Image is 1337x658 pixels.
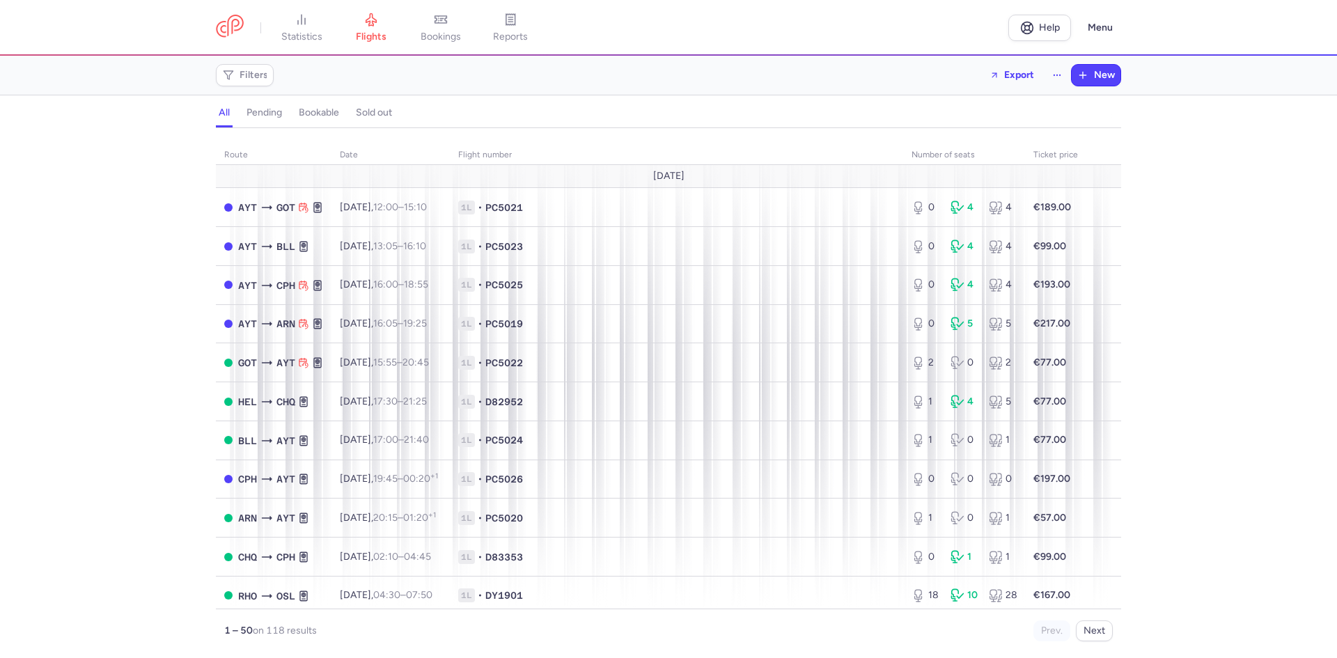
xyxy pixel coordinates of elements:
[267,13,336,43] a: statistics
[485,240,523,253] span: PC5023
[458,356,475,370] span: 1L
[1033,473,1070,485] strong: €197.00
[373,589,400,601] time: 04:30
[340,473,438,485] span: [DATE],
[1033,512,1066,524] strong: €57.00
[912,356,939,370] div: 2
[485,317,523,331] span: PC5019
[238,471,257,487] span: Kastrup, Copenhagen, Denmark
[458,511,475,525] span: 1L
[1025,145,1086,166] th: Ticket price
[340,551,431,563] span: [DATE],
[224,281,233,289] span: CLOSED
[276,394,295,409] span: Souda, Chaniá, Greece
[373,201,398,213] time: 12:00
[373,357,397,368] time: 15:55
[478,472,483,486] span: •
[340,357,429,368] span: [DATE],
[276,549,295,565] span: Kastrup, Copenhagen, Denmark
[912,433,939,447] div: 1
[373,512,436,524] span: –
[238,278,257,293] span: AYT
[373,240,426,252] span: –
[912,395,939,409] div: 1
[476,13,545,43] a: reports
[1004,70,1034,80] span: Export
[478,433,483,447] span: •
[240,70,268,81] span: Filters
[478,550,483,564] span: •
[373,473,438,485] span: –
[458,395,475,409] span: 1L
[989,201,1017,214] div: 4
[951,356,978,370] div: 0
[373,318,427,329] span: –
[403,318,427,329] time: 19:25
[458,278,475,292] span: 1L
[340,589,432,601] span: [DATE],
[458,433,475,447] span: 1L
[951,588,978,602] div: 10
[478,588,483,602] span: •
[1076,620,1113,641] button: Next
[951,201,978,214] div: 4
[430,471,438,480] sup: +1
[404,551,431,563] time: 04:45
[989,317,1017,331] div: 5
[485,356,523,370] span: PC5022
[340,240,426,252] span: [DATE],
[373,279,398,290] time: 16:00
[989,433,1017,447] div: 1
[951,278,978,292] div: 4
[281,31,322,43] span: statistics
[458,317,475,331] span: 1L
[485,472,523,486] span: PC5026
[340,512,436,524] span: [DATE],
[951,511,978,525] div: 0
[458,550,475,564] span: 1L
[373,551,431,563] span: –
[238,510,257,526] span: Arlanda, Stockholm Arlanda, Sweden
[373,434,429,446] span: –
[238,549,257,565] span: Souda, Chaniá, Greece
[219,107,230,119] h4: all
[404,201,427,213] time: 15:10
[421,31,461,43] span: bookings
[276,433,295,448] span: Antalya, Antalya, Turkey
[989,356,1017,370] div: 2
[356,31,386,43] span: flights
[989,511,1017,525] div: 1
[1033,279,1070,290] strong: €193.00
[989,395,1017,409] div: 5
[373,395,427,407] span: –
[458,588,475,602] span: 1L
[1094,70,1115,81] span: New
[912,240,939,253] div: 0
[276,355,295,370] span: Antalya, Antalya, Turkey
[276,200,295,215] span: Landvetter, Göteborg, Sweden
[247,107,282,119] h4: pending
[1033,395,1066,407] strong: €77.00
[428,510,436,519] sup: +1
[653,171,685,182] span: [DATE]
[373,589,432,601] span: –
[406,589,432,601] time: 07:50
[1033,318,1070,329] strong: €217.00
[951,550,978,564] div: 1
[951,472,978,486] div: 0
[1033,240,1066,252] strong: €99.00
[485,395,523,409] span: D82952
[373,473,398,485] time: 19:45
[238,316,257,331] span: AYT
[458,201,475,214] span: 1L
[336,13,406,43] a: flights
[458,472,475,486] span: 1L
[478,356,483,370] span: •
[912,278,939,292] div: 0
[356,107,392,119] h4: sold out
[403,395,427,407] time: 21:25
[373,395,398,407] time: 17:30
[340,434,429,446] span: [DATE],
[485,550,523,564] span: D83353
[238,433,257,448] span: Billund, Billund, Denmark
